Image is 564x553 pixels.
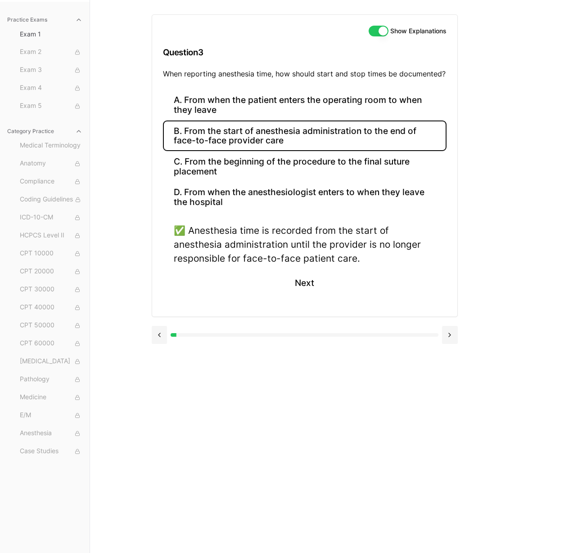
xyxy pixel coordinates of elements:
button: Exam 2 [16,45,86,59]
button: Practice Exams [4,13,86,27]
button: C. From the beginning of the procedure to the final suture placement [163,151,447,182]
button: Category Practice [4,124,86,138]
span: CPT 20000 [20,267,82,276]
button: Compliance [16,174,86,189]
button: Case Studies [16,444,86,459]
h3: Question 3 [163,39,447,66]
button: CPT 40000 [16,300,86,315]
span: CPT 50000 [20,321,82,330]
button: Exam 5 [16,99,86,113]
span: ICD-10-CM [20,213,82,223]
button: E/M [16,408,86,423]
span: E/M [20,410,82,420]
button: B. From the start of anesthesia administration to the end of face-to-face provider care [163,120,447,151]
span: Anatomy [20,159,82,169]
span: Medicine [20,392,82,402]
span: Exam 2 [20,47,82,57]
button: Exam 3 [16,63,86,77]
button: Next [284,271,325,295]
button: CPT 10000 [16,246,86,261]
label: Show Explanations [390,28,447,34]
span: [MEDICAL_DATA] [20,357,82,366]
button: HCPCS Level II [16,228,86,243]
span: HCPCS Level II [20,231,82,241]
button: [MEDICAL_DATA] [16,354,86,369]
button: Medical Terminology [16,138,86,153]
span: Pathology [20,375,82,384]
span: Medical Terminology [20,141,82,151]
button: Anesthesia [16,426,86,441]
span: Anesthesia [20,428,82,438]
button: CPT 20000 [16,264,86,279]
div: ✅ Anesthesia time is recorded from the start of anesthesia administration until the provider is n... [174,223,436,266]
button: ICD-10-CM [16,210,86,225]
button: Pathology [16,372,86,387]
button: CPT 50000 [16,318,86,333]
span: CPT 60000 [20,339,82,348]
button: CPT 60000 [16,336,86,351]
button: Exam 4 [16,81,86,95]
button: Coding Guidelines [16,192,86,207]
span: Case Studies [20,446,82,456]
span: CPT 40000 [20,303,82,312]
span: Coding Guidelines [20,195,82,205]
button: D. From when the anesthesiologist enters to when they leave the hospital [163,182,447,213]
span: Compliance [20,177,82,187]
button: Exam 1 [16,27,86,41]
span: CPT 10000 [20,249,82,259]
p: When reporting anesthesia time, how should start and stop times be documented? [163,68,447,79]
span: Exam 1 [20,30,82,39]
span: Exam 4 [20,83,82,93]
span: CPT 30000 [20,285,82,294]
button: Medicine [16,390,86,405]
button: Anatomy [16,156,86,171]
button: A. From when the patient enters the operating room to when they leave [163,90,447,120]
span: Exam 5 [20,101,82,111]
span: Exam 3 [20,65,82,75]
button: CPT 30000 [16,282,86,297]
